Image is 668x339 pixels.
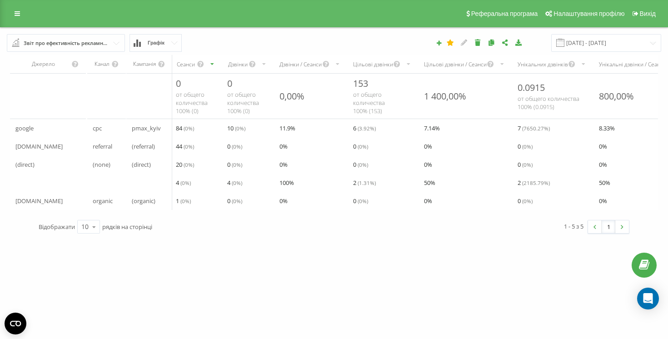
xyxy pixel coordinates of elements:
span: 0 [353,159,368,170]
span: ( 0 %) [184,125,194,132]
span: 0 [227,141,242,152]
span: 0 % [424,159,432,170]
div: 0,00% [279,90,304,102]
i: Цей звіт буде завантажено першим при відкритті Аналітики. Ви можете призначити будь-який інший ва... [447,39,454,45]
i: Видалити звіт [474,39,482,45]
span: 0 [176,77,181,90]
div: 1 - 5 з 5 [564,222,583,231]
span: Реферальна програма [471,10,538,17]
div: Open Intercom Messenger [637,288,659,309]
button: Open CMP widget [5,313,26,334]
span: organic [93,195,113,206]
span: 6 [353,123,376,134]
span: ( 2185.79 %) [522,179,550,186]
span: ( 0 %) [184,161,194,168]
span: cpc [93,123,102,134]
span: (direct) [15,159,35,170]
span: ( 0 %) [522,197,533,204]
span: 0 [353,141,368,152]
span: рядків на сторінці [102,223,152,231]
span: 0 [518,159,533,170]
i: Створити звіт [436,40,442,45]
div: Унікальних дзвінків [518,60,568,68]
span: ( 0 %) [358,143,368,150]
span: Налаштування профілю [553,10,624,17]
span: 8.33 % [599,123,615,134]
div: Сеанси [176,60,197,68]
span: 0 % [424,195,432,206]
div: Цільові дзвінки [353,60,393,68]
span: 50 % [424,177,435,188]
span: ( 0 %) [232,161,242,168]
span: 20 [176,159,194,170]
span: pmax_kyiv [132,123,161,134]
span: 0 % [279,141,288,152]
i: Копіювати звіт [488,39,495,45]
div: Звіт про ефективність рекламних кампаній [24,38,109,48]
span: ( 0 %) [522,161,533,168]
span: 0 % [279,195,288,206]
span: ( 0 %) [180,197,191,204]
span: 0 % [599,141,607,152]
span: ( 0 %) [358,161,368,168]
span: 44 [176,141,194,152]
span: 10 [227,123,245,134]
div: Дзвінки / Сеанси [279,60,322,68]
div: Канал [93,60,111,68]
span: 0.0915 [518,81,545,94]
span: от общего количества 100% ( 153 ) [353,90,385,115]
button: Графік [130,34,182,52]
span: 0 % [599,159,607,170]
span: 100 % [279,177,294,188]
span: 0 [227,195,242,206]
div: Джерело [15,60,71,68]
span: ( 0 %) [522,143,533,150]
span: 84 [176,123,194,134]
span: 0 [227,159,242,170]
div: Дзвінки [227,60,249,68]
span: 0 [227,77,232,90]
span: 0 [518,141,533,152]
span: (direct) [132,159,151,170]
span: 2 [353,177,376,188]
i: Завантажити звіт [515,39,523,45]
span: ( 0 %) [180,179,191,186]
span: Графік [148,40,165,46]
span: ( 0 %) [232,179,242,186]
span: [DOMAIN_NAME] [15,195,63,206]
div: 10 [81,222,89,231]
span: [DOMAIN_NAME] [15,141,63,152]
span: 0 % [599,195,607,206]
span: ( 1.31 %) [358,179,376,186]
span: 0 [353,195,368,206]
span: ( 0 %) [232,143,242,150]
span: ( 7650.27 %) [522,125,550,132]
div: 1 400,00% [424,90,466,102]
span: 0 % [279,159,288,170]
span: referral [93,141,112,152]
span: (referral) [132,141,155,152]
i: Поділитися налаштуваннями звіту [501,39,509,45]
span: ( 3.92 %) [358,125,376,132]
span: ( 0 %) [184,143,194,150]
span: от общего количества 100% ( 0.0915 ) [518,95,579,111]
div: Кампанія [132,60,157,68]
span: 11.9 % [279,123,295,134]
div: Цільові дзвінки / Сеанси [424,60,487,68]
span: Вихід [640,10,656,17]
span: ( 0 %) [358,197,368,204]
span: от общего количества 100% ( 0 ) [227,90,259,115]
span: 1 [176,195,191,206]
span: 153 [353,77,368,90]
div: Унікальні дзвінки / Сеанси [599,60,666,68]
span: ( 0 %) [232,197,242,204]
span: 7 [518,123,550,134]
span: от общего количества 100% ( 0 ) [176,90,208,115]
span: 4 [227,177,242,188]
span: 2 [518,177,550,188]
a: 1 [602,220,615,233]
span: Відображати [39,223,75,231]
div: 800,00% [599,90,634,102]
span: ( 0 %) [235,125,245,132]
span: 7.14 % [424,123,440,134]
